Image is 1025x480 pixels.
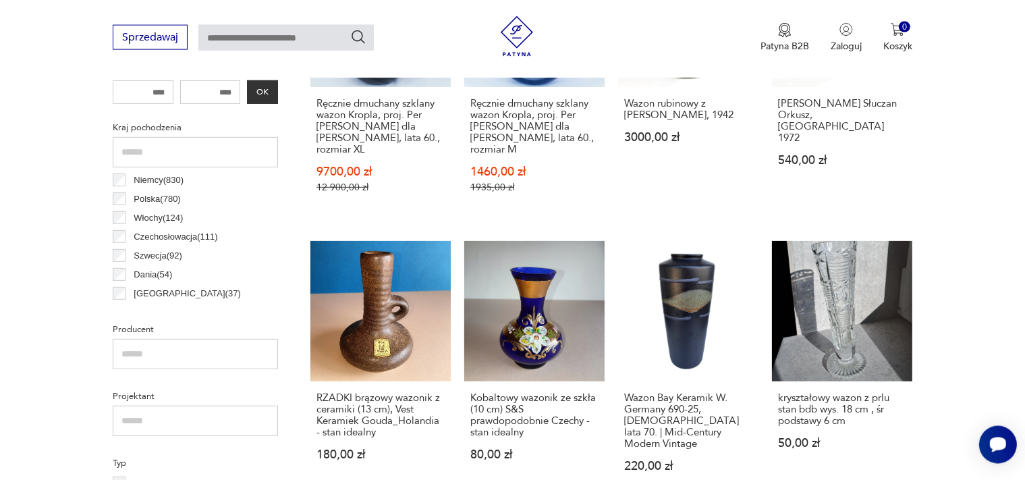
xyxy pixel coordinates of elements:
h3: kryształowy wazon z prlu stan bdb wys. 18 cm , śr podstawy 6 cm [778,392,906,427]
h3: [PERSON_NAME] Słuczan Orkusz, [GEOGRAPHIC_DATA] 1972 [778,98,906,144]
h3: Kobaltowy wazonik ze szkła (10 cm) S&S prawdopodobnie Czechy - stan idealny [470,392,599,438]
h3: Wazon rubinowy z [PERSON_NAME], 1942 [624,98,752,121]
h3: Ręcznie dmuchany szklany wazon Kropla, proj. Per [PERSON_NAME] dla [PERSON_NAME], lata 60., rozmi... [316,98,445,155]
p: 80,00 zł [470,449,599,460]
img: Patyna - sklep z meblami i dekoracjami vintage [497,16,537,57]
img: Ikonka użytkownika [839,23,853,36]
p: Włochy ( 124 ) [134,211,183,225]
button: OK [247,80,278,104]
p: 50,00 zł [778,437,906,449]
button: Patyna B2B [760,23,809,53]
a: Ikona medaluPatyna B2B [760,23,809,53]
p: 12 900,00 zł [316,182,445,193]
p: Polska ( 780 ) [134,192,180,207]
div: 0 [899,22,910,33]
iframe: Smartsupp widget button [979,426,1017,464]
a: Sprzedawaj [113,34,188,43]
button: 0Koszyk [883,23,912,53]
p: Typ [113,456,278,471]
p: Czechosłowacja ( 111 ) [134,230,217,244]
p: 1935,00 zł [470,182,599,193]
p: 9700,00 zł [316,166,445,178]
p: Dania ( 54 ) [134,267,172,282]
p: 3000,00 zł [624,132,752,143]
p: Niemcy ( 830 ) [134,173,184,188]
p: 220,00 zł [624,460,752,472]
button: Szukaj [350,29,366,45]
p: 180,00 zł [316,449,445,460]
p: Kraj pochodzenia [113,120,278,135]
h3: Ręcznie dmuchany szklany wazon Kropla, proj. Per [PERSON_NAME] dla [PERSON_NAME], lata 60., rozmi... [470,98,599,155]
p: Projektant [113,389,278,404]
p: 540,00 zł [778,155,906,166]
p: Koszyk [883,40,912,53]
p: Zaloguj [831,40,862,53]
h3: RZADKI brązowy wazonik z ceramiki (13 cm), Vest Keramiek Gouda_Holandia - stan idealny [316,392,445,438]
img: Ikona medalu [778,23,792,38]
p: [GEOGRAPHIC_DATA] ( 37 ) [134,286,240,301]
p: Patyna B2B [760,40,809,53]
img: Ikona koszyka [891,23,904,36]
button: Sprzedawaj [113,25,188,50]
button: Zaloguj [831,23,862,53]
p: Szwecja ( 92 ) [134,248,182,263]
p: Producent [113,322,278,337]
p: Francja ( 33 ) [134,305,179,320]
h3: Wazon Bay Keramik W. Germany 690-25, [DEMOGRAPHIC_DATA] lata 70. | Mid-Century Modern Vintage [624,392,752,450]
p: 1460,00 zł [470,166,599,178]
